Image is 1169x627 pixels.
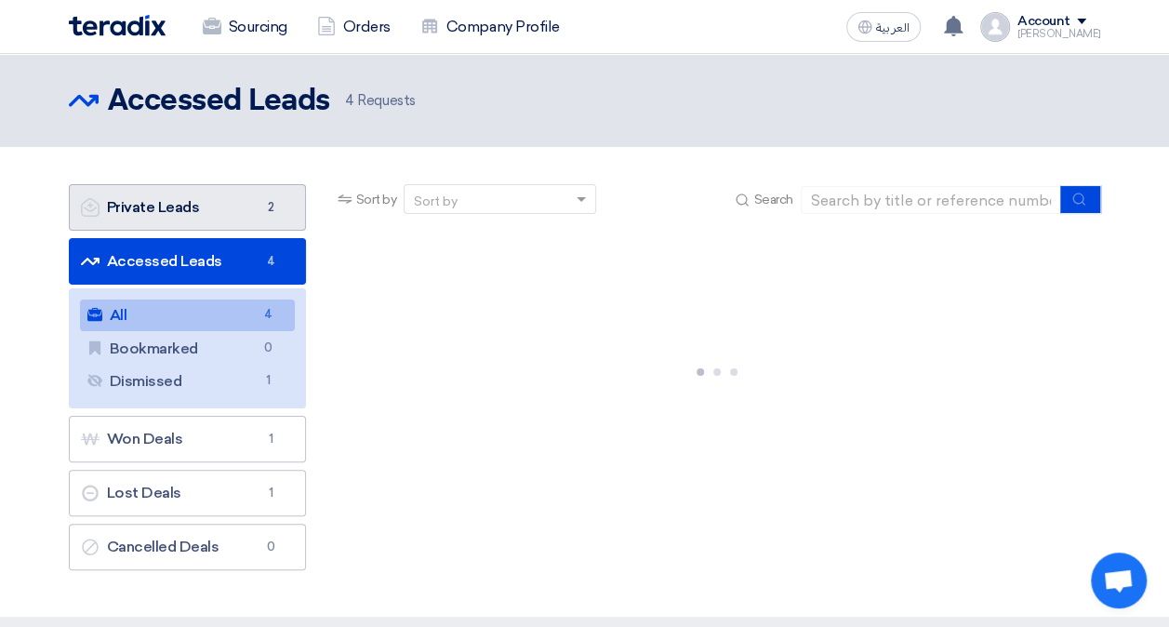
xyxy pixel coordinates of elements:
span: Sort by [356,190,397,209]
a: Won Deals1 [69,416,306,462]
span: Search [753,190,792,209]
h2: Accessed Leads [108,83,330,120]
a: Orders [302,7,405,47]
img: profile_test.png [980,12,1010,42]
span: 4 [260,252,283,271]
a: Cancelled Deals0 [69,524,306,570]
a: Lost Deals1 [69,470,306,516]
div: Open chat [1091,553,1147,608]
span: Requests [345,90,416,112]
span: 4 [345,92,354,109]
a: Bookmarked [80,333,295,365]
span: 0 [260,538,283,556]
a: Private Leads2 [69,184,306,231]
a: Accessed Leads4 [69,238,306,285]
span: 1 [260,484,283,502]
input: Search by title or reference number [801,186,1061,214]
a: All [80,300,295,331]
div: Account [1017,14,1070,30]
button: العربية [846,12,921,42]
a: Sourcing [188,7,302,47]
img: Teradix logo [69,15,166,36]
a: Dismissed [80,366,295,397]
span: 1 [260,430,283,448]
div: Sort by [414,192,458,211]
div: [PERSON_NAME] [1017,29,1101,39]
span: 1 [258,371,280,391]
span: العربية [876,21,910,34]
span: 0 [258,339,280,358]
span: 4 [258,305,280,325]
a: Company Profile [405,7,575,47]
span: 2 [260,198,283,217]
